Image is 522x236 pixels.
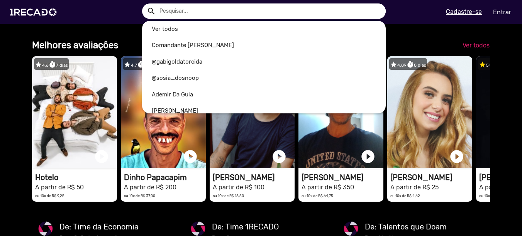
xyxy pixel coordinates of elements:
[142,37,386,54] a: Comandante [PERSON_NAME]
[147,7,156,16] mat-icon: Example home icon
[144,4,158,17] button: Example home icon
[142,70,386,86] a: @sosia_dosnoop
[154,3,386,19] input: Pesquisar...
[142,86,386,103] a: Ademir Da Guia
[142,21,386,37] a: Ver todos
[142,54,386,70] a: @gabigoldatorcida
[142,103,386,119] a: [PERSON_NAME]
